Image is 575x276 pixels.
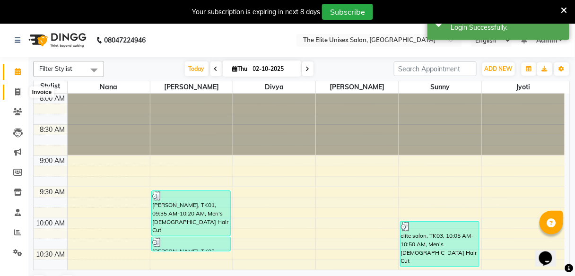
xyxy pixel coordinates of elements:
span: Admin [536,35,557,45]
div: 10:30 AM [35,250,67,259]
b: 08047224946 [104,27,146,53]
div: Stylist [34,81,67,91]
span: Jyoti [482,81,565,93]
span: Divya [233,81,315,93]
iframe: chat widget [535,238,566,267]
div: Invoice [30,86,54,98]
span: Today [185,61,209,76]
div: Your subscription is expiring in next 8 days [192,7,320,17]
span: [PERSON_NAME] [150,81,233,93]
div: [PERSON_NAME], TK02, 10:20 AM-10:35 AM, Men's [PERSON_NAME] Trim [152,237,230,251]
div: Login Successfully. [451,23,562,33]
span: Sunny [399,81,481,93]
div: [PERSON_NAME], TK01, 09:35 AM-10:20 AM, Men's [DEMOGRAPHIC_DATA] Hair Cut [152,191,230,236]
input: 2025-10-02 [250,62,297,76]
button: ADD NEW [482,62,515,76]
div: 8:30 AM [38,125,67,135]
button: Subscribe [322,4,373,20]
span: ADD NEW [485,65,513,72]
span: Nana [68,81,150,93]
span: Thu [230,65,250,72]
div: elite salon, TK03, 10:05 AM-10:50 AM, Men's [DEMOGRAPHIC_DATA] Hair Cut [401,222,479,267]
div: 9:00 AM [38,156,67,166]
span: [PERSON_NAME] [316,81,398,93]
div: 10:00 AM [35,218,67,228]
div: 9:30 AM [38,187,67,197]
input: Search Appointment [394,61,477,76]
img: logo [24,27,89,53]
span: Filter Stylist [39,65,72,72]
